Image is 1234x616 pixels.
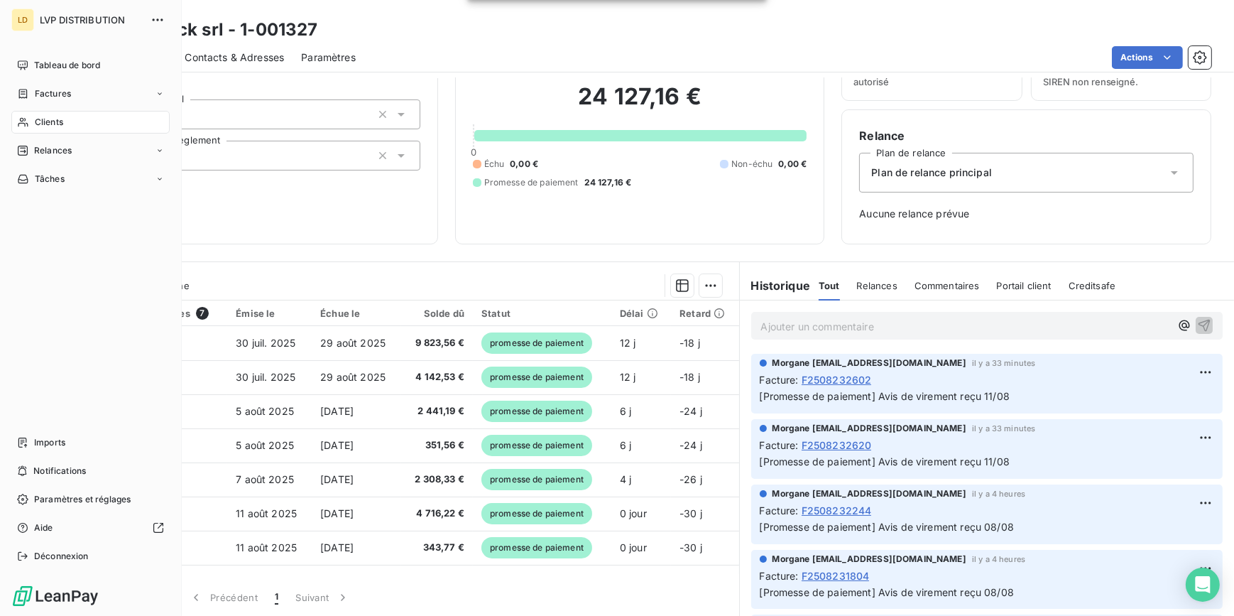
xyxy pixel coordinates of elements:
span: il y a 33 minutes [972,359,1036,367]
span: 7 août 2025 [236,473,294,485]
span: Facture : [760,438,799,453]
span: Factures [35,87,71,100]
span: F2508231804 [802,568,870,583]
span: [Promesse de paiement] Avis de virement reçu 11/08 [760,390,1010,402]
span: 12 j [620,371,636,383]
span: -24 j [679,439,702,451]
h2: 24 127,16 € [473,82,807,125]
div: Solde dû [410,308,464,319]
span: Promesse de paiement [484,176,579,189]
span: 2 441,19 € [410,404,464,418]
span: 5 août 2025 [236,439,294,451]
span: promesse de paiement [481,469,592,490]
a: Tâches [11,168,170,190]
span: F2508232602 [802,372,872,387]
span: [Promesse de paiement] Avis de virement reçu 11/08 [760,455,1010,468]
span: 6 j [620,439,631,451]
span: 0,00 € [778,158,807,171]
button: 1 [266,583,287,612]
span: Paramètres [301,50,356,65]
a: Imports [11,431,170,454]
span: 29 août 2025 [320,371,386,383]
span: -24 j [679,405,702,417]
span: 30 juil. 2025 [236,371,295,383]
div: Échue le [320,308,392,319]
span: [Promesse de paiement] Avis de virement reçu 08/08 [760,521,1015,533]
span: Propriétés Client [114,68,420,88]
span: promesse de paiement [481,503,592,524]
span: Facture : [760,503,799,518]
h3: Kickkick srl - 1-001327 [125,17,317,43]
span: il y a 33 minutes [972,424,1036,433]
span: Notifications [33,465,86,477]
span: Morgane [EMAIL_ADDRESS][DOMAIN_NAME] [772,422,966,435]
span: F2508232620 [802,438,872,453]
span: 11 août 2025 [236,541,297,553]
span: 12 j [620,337,636,349]
span: 24 127,16 € [584,176,632,189]
span: Facture : [760,372,799,387]
span: 9 823,56 € [410,336,464,350]
span: 1 [275,590,278,605]
span: 2 308,33 € [410,472,464,487]
span: Imports [34,436,65,449]
span: 4 716,22 € [410,507,464,521]
h6: Historique [740,277,811,294]
span: Tableau de bord [34,59,100,72]
span: Déconnexion [34,550,89,563]
button: Précédent [180,583,266,612]
span: 30 juil. 2025 [236,337,295,349]
span: 11 août 2025 [236,507,297,519]
span: Morgane [EMAIL_ADDRESS][DOMAIN_NAME] [772,553,966,566]
div: Délai [620,308,662,319]
div: Retard [679,308,730,319]
span: [DATE] [320,541,354,553]
span: Aucune relance prévue [859,207,1194,221]
a: Factures [11,82,170,105]
span: [DATE] [320,507,354,519]
span: 4 j [620,473,631,485]
a: Tableau de bord [11,54,170,77]
span: il y a 4 heures [972,555,1025,563]
span: 5 août 2025 [236,405,294,417]
span: Clients [35,116,63,129]
span: Facture : [760,568,799,583]
span: Échu [484,158,505,171]
span: Tout [819,280,840,291]
span: 343,77 € [410,541,464,555]
img: Logo LeanPay [11,585,99,607]
span: Relances [857,280,897,291]
div: Statut [481,308,603,319]
span: [DATE] [320,473,354,485]
span: promesse de paiement [481,537,592,558]
span: [Promesse de paiement] Avis de virement reçu 08/08 [760,586,1015,598]
span: Relances [34,144,72,157]
span: promesse de paiement [481,401,592,422]
div: Open Intercom Messenger [1186,568,1220,602]
span: promesse de paiement [481,435,592,456]
span: -26 j [679,473,702,485]
div: LD [11,9,34,31]
span: 29 août 2025 [320,337,386,349]
span: promesse de paiement [481,367,592,388]
span: Aide [34,522,53,534]
span: Morgane [EMAIL_ADDRESS][DOMAIN_NAME] [772,487,966,500]
span: Morgane [EMAIL_ADDRESS][DOMAIN_NAME] [772,357,966,369]
a: Clients [11,111,170,134]
span: 4 142,53 € [410,370,464,384]
input: Ajouter une valeur [181,149,192,162]
span: Portail client [997,280,1052,291]
a: Paramètres et réglages [11,488,170,511]
span: [DATE] [320,439,354,451]
a: Aide [11,517,170,539]
span: Creditsafe [1069,280,1116,291]
span: -30 j [679,507,702,519]
span: LVP DISTRIBUTION [40,14,142,26]
span: [DATE] [320,405,354,417]
span: 7 [196,307,209,320]
span: Commentaires [914,280,980,291]
h6: Relance [859,127,1194,144]
span: promesse de paiement [481,333,592,354]
span: 6 j [620,405,631,417]
span: Tâches [35,173,65,185]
